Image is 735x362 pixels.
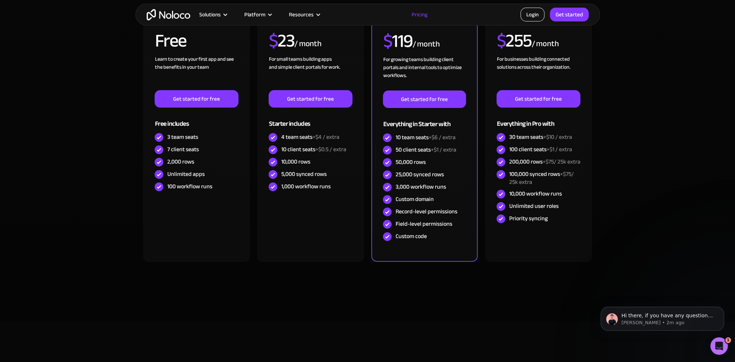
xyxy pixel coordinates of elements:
[155,90,238,108] a: Get started for free
[520,8,544,21] a: Login
[412,39,440,50] div: / month
[428,132,455,143] span: +$6 / extra
[543,132,572,142] span: +$10 / extra
[269,55,352,90] div: For small teams building apps and simple client portals for work. ‍
[244,10,265,19] div: Platform
[269,32,294,50] h2: 23
[509,145,572,153] div: 100 client seats
[509,190,562,198] div: 10,000 workflow runs
[509,158,580,166] div: 200,000 rows
[383,56,466,90] div: For growing teams building client portals and internal tools to optimize workflows.
[509,170,580,186] div: 100,000 synced rows
[269,24,278,58] span: $
[167,133,198,141] div: 3 team seats
[147,9,190,20] a: home
[590,291,735,342] iframe: Intercom notifications message
[550,8,589,21] a: Get started
[383,90,466,108] a: Get started for free
[281,182,330,190] div: 1,000 workflow runs
[509,214,547,222] div: Priority syncing
[281,145,346,153] div: 10 client seats
[542,156,580,167] span: +$75/ 25k extra
[497,90,580,108] a: Get started for free
[383,32,412,50] h2: 119
[395,183,446,191] div: 3,000 workflow runs
[497,32,531,50] h2: 255
[395,208,457,216] div: Record-level permissions
[395,220,452,228] div: Field-level permissions
[312,132,339,142] span: +$4 / extra
[430,144,456,155] span: +$1 / extra
[281,133,339,141] div: 4 team seats
[167,145,199,153] div: 7 client seats
[395,146,456,154] div: 50 client seats
[167,170,204,178] div: Unlimited apps
[383,108,466,132] div: Everything in Starter with
[509,133,572,141] div: 30 team seats
[509,202,558,210] div: Unlimited user roles
[269,90,352,108] a: Get started for free
[395,170,444,178] div: 25,000 synced rows
[395,158,425,166] div: 50,000 rows
[294,38,322,50] div: / month
[395,195,433,203] div: Custom domain
[497,55,580,90] div: For businesses building connected solutions across their organization. ‍
[235,10,280,19] div: Platform
[167,182,212,190] div: 100 workflow runs
[167,158,194,166] div: 2,000 rows
[199,10,221,19] div: Solutions
[155,108,238,131] div: Free includes
[280,10,328,19] div: Resources
[395,133,455,141] div: 10 team seats
[281,158,310,166] div: 10,000 rows
[531,38,559,50] div: / month
[315,144,346,155] span: +$0.5 / extra
[403,10,437,19] a: Pricing
[269,108,352,131] div: Starter includes
[509,169,573,188] span: +$75/ 25k extra
[155,32,186,50] h2: Free
[395,232,426,240] div: Custom code
[289,10,314,19] div: Resources
[546,144,572,155] span: +$1 / extra
[190,10,235,19] div: Solutions
[497,108,580,131] div: Everything in Pro with
[281,170,326,178] div: 5,000 synced rows
[725,337,731,343] span: 1
[383,24,392,58] span: $
[710,337,728,355] iframe: Intercom live chat
[155,55,238,90] div: Learn to create your first app and see the benefits in your team ‍
[497,24,506,58] span: $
